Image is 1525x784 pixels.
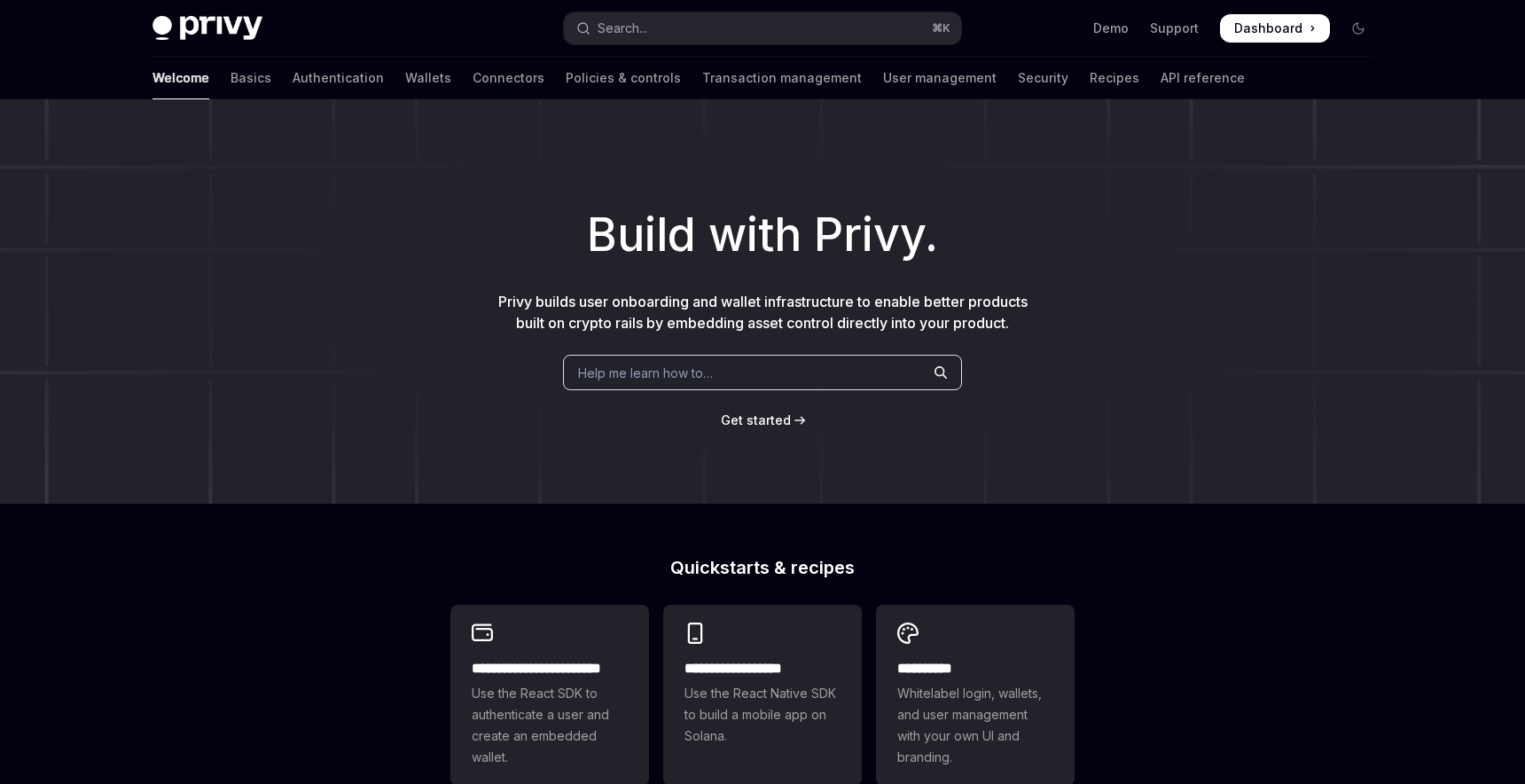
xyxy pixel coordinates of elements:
a: User management [883,57,997,99]
a: API reference [1161,57,1245,99]
a: Authentication [293,57,384,99]
a: Get started [721,412,791,429]
h1: Build with Privy. [28,200,1497,270]
h2: Quickstarts & recipes [450,559,1075,576]
a: Basics [231,57,271,99]
a: Transaction management [702,57,862,99]
span: Dashboard [1234,20,1302,37]
a: Support [1150,20,1199,37]
button: Open search [564,12,961,44]
span: Use the React SDK to authenticate a user and create an embedded wallet. [472,683,628,768]
span: Use the React Native SDK to build a mobile app on Solana. [684,683,841,747]
div: Search... [598,18,647,39]
img: dark logo [152,16,262,41]
a: Dashboard [1220,14,1330,43]
a: Policies & controls [566,57,681,99]
a: Welcome [152,57,209,99]
a: Demo [1093,20,1129,37]
a: Security [1018,57,1068,99]
span: Help me learn how to… [578,364,713,382]
a: Connectors [473,57,544,99]
span: Whitelabel login, wallets, and user management with your own UI and branding. [897,683,1053,768]
button: Toggle dark mode [1344,14,1372,43]
span: Get started [721,412,791,427]
span: Privy builds user onboarding and wallet infrastructure to enable better products built on crypto ... [498,293,1028,332]
a: Recipes [1090,57,1139,99]
a: Wallets [405,57,451,99]
span: ⌘ K [932,21,950,35]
